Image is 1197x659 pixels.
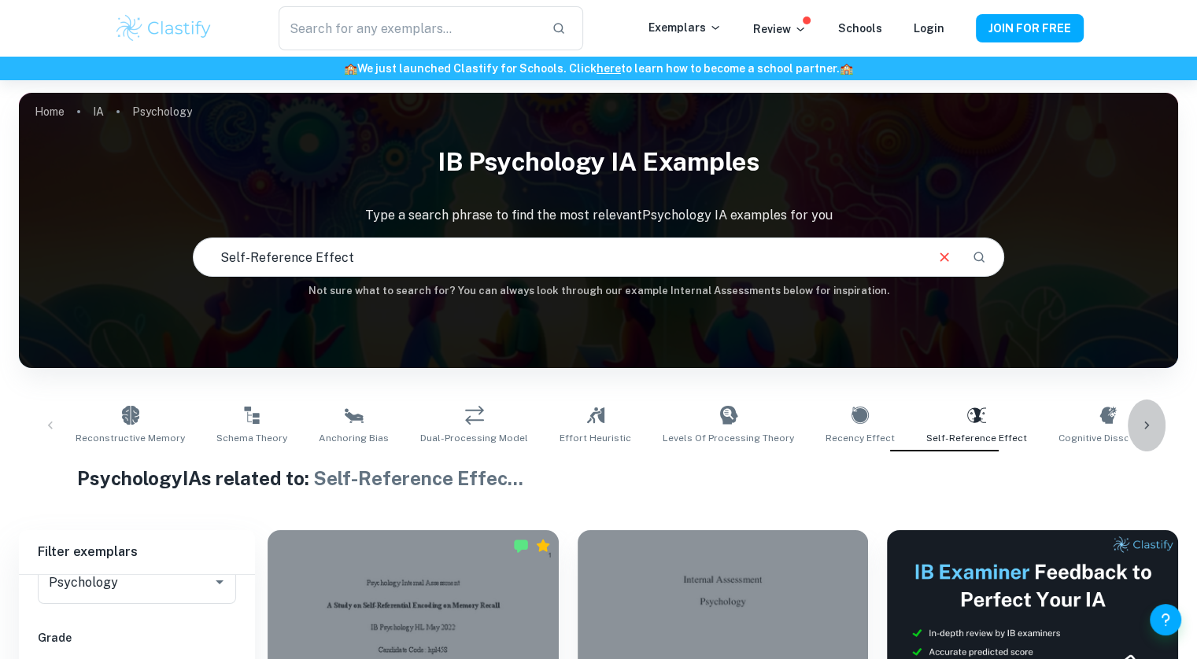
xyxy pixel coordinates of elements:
span: Schema Theory [216,431,287,445]
h6: We just launched Clastify for Schools. Click to learn how to become a school partner. [3,60,1194,77]
a: Login [914,22,944,35]
a: Schools [838,22,882,35]
span: Self-Reference Effec ... [313,467,523,489]
p: Exemplars [648,19,722,36]
button: Clear [929,242,959,272]
input: E.g. cognitive development theories, abnormal psychology case studies, social psychology experime... [194,235,923,279]
span: Cognitive Dissonance [1058,431,1158,445]
img: Marked [513,538,529,554]
input: Search for any exemplars... [279,6,538,50]
p: Psychology [132,103,192,120]
h6: Filter exemplars [19,530,255,574]
span: Recency Effect [826,431,895,445]
button: Open [209,571,231,593]
span: 🏫 [344,62,357,75]
a: here [597,62,621,75]
button: JOIN FOR FREE [976,14,1084,42]
button: Search [966,244,992,271]
span: 🏫 [840,62,853,75]
span: Dual-Processing Model [420,431,528,445]
span: Effort Heuristic [560,431,631,445]
a: Home [35,101,65,123]
span: Reconstructive Memory [76,431,185,445]
p: Type a search phrase to find the most relevant Psychology IA examples for you [19,206,1178,225]
span: Anchoring Bias [319,431,389,445]
button: Help and Feedback [1150,604,1181,635]
img: Clastify logo [114,13,214,44]
h6: Not sure what to search for? You can always look through our example Internal Assessments below f... [19,283,1178,299]
p: Review [753,20,807,38]
span: Self-Reference Effect [926,431,1027,445]
h1: IB Psychology IA examples [19,137,1178,187]
a: IA [93,101,104,123]
h6: Grade [38,629,236,646]
div: Premium [535,538,551,554]
span: Levels of Processing Theory [663,431,794,445]
h1: Psychology IAs related to: [77,464,1121,492]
